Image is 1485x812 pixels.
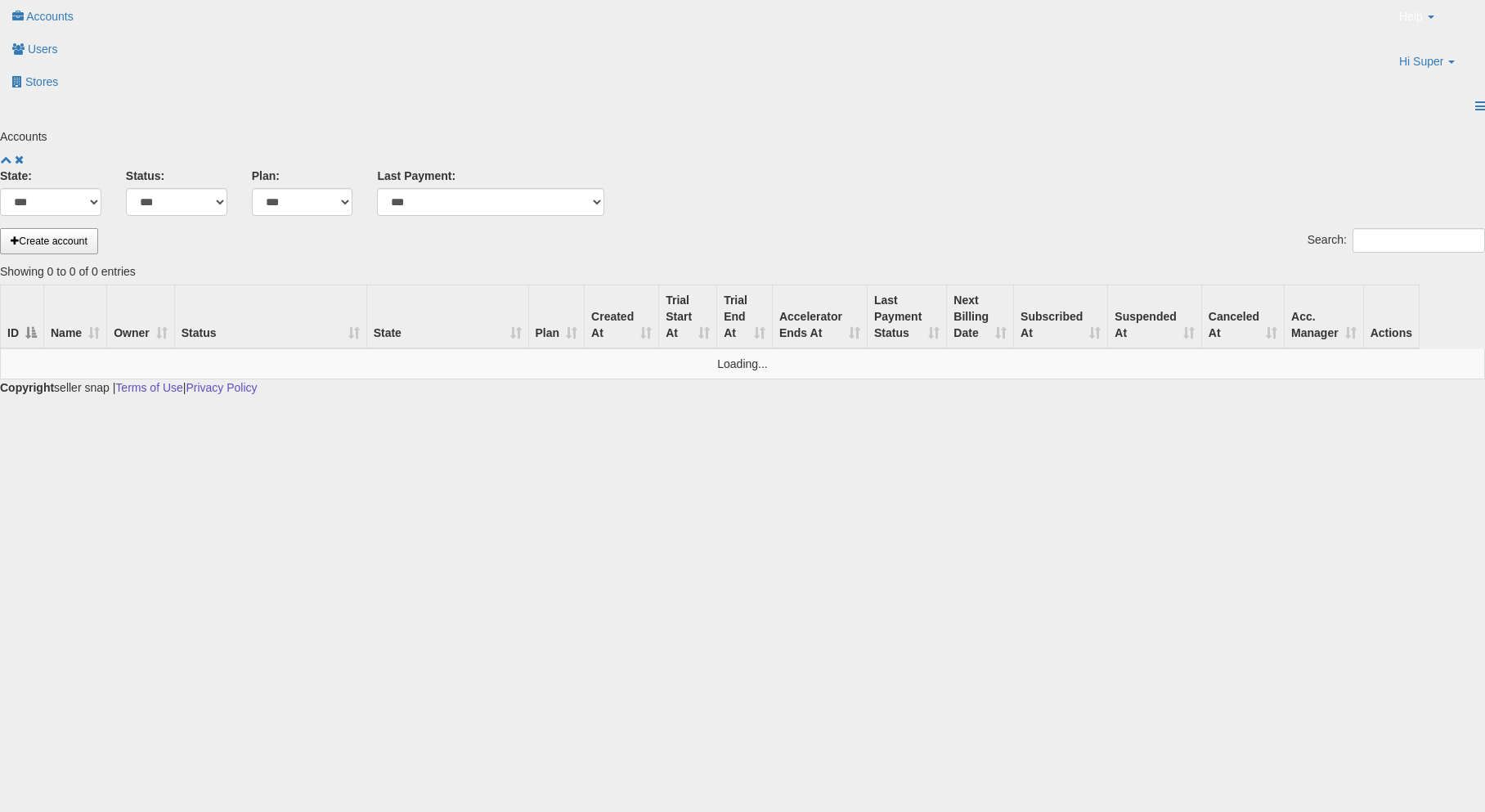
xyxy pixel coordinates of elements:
[1308,228,1485,253] label: Search:
[1387,45,1485,90] a: Hi Super
[26,10,74,23] span: Accounts
[1364,285,1419,349] th: Actions
[1285,285,1364,349] th: Acc. Manager: activate to sort column ascending
[44,285,107,349] th: Name: activate to sort column ascending
[1,285,44,349] th: ID: activate to sort column descending
[1014,285,1108,349] th: Subscribed At: activate to sort column ascending
[28,43,58,56] span: Users
[1399,8,1423,25] span: Help
[529,285,585,349] th: Plan: activate to sort column ascending
[659,285,717,349] th: Trial Start At: activate to sort column ascending
[773,285,868,349] th: Accelerator Ends At: activate to sort column ascending
[947,285,1014,349] th: Next Billing Date: activate to sort column ascending
[717,285,773,349] th: Trial End At: activate to sort column ascending
[377,168,455,184] label: Billing details last updated at:
[1399,53,1443,70] span: Hi Super
[1108,285,1201,349] th: Suspended At: activate to sort column ascending
[252,168,280,184] label: Plan:
[868,285,947,349] th: Last Payment Status: activate to sort column ascending
[175,285,367,349] th: Status: activate to sort column ascending
[585,285,659,349] th: Created At: activate to sort column ascending
[1202,285,1285,349] th: Canceled At: activate to sort column ascending
[126,168,164,184] label: Status:
[367,285,529,349] th: State: activate to sort column ascending
[1353,228,1485,253] input: Search:
[107,285,175,349] th: Owner: activate to sort column ascending
[25,75,58,88] span: Stores
[126,188,227,216] select: Billing details last updated at:
[186,381,257,394] a: Privacy Policy
[115,381,182,394] a: Terms of Use
[1,349,1484,379] td: Loading...
[11,236,87,247] span: Create account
